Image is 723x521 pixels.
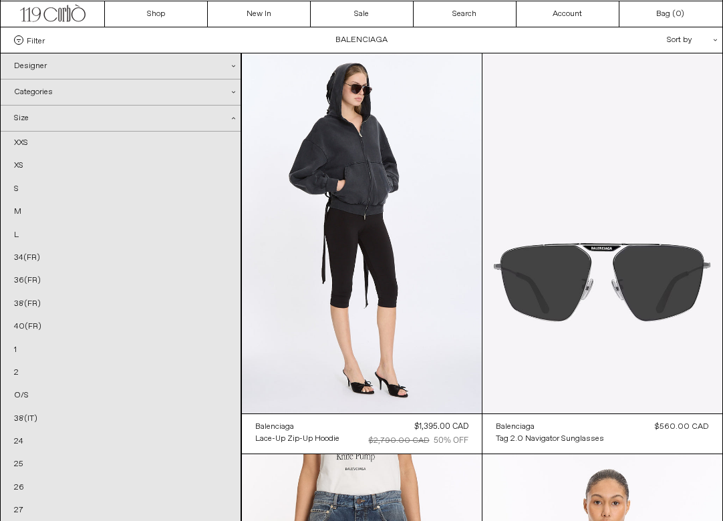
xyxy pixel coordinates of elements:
[1,178,121,200] a: S
[1,315,121,338] a: 40(FR)
[1,200,121,223] a: M
[1,224,121,246] a: L
[255,421,294,433] div: Balenciaga
[1,132,121,154] a: XXS
[1,339,121,361] a: 1
[655,421,709,433] div: $560.00 CAD
[369,435,430,447] div: $2,790.00 CAD
[414,1,517,27] a: Search
[105,1,208,27] a: Shop
[255,433,339,445] a: Lace-Up Zip-Up Hoodie
[589,27,709,53] div: Sort by
[255,433,339,445] div: Lace-Up Zip-Up Hoodie
[311,1,414,27] a: Sale
[1,293,121,315] a: 38(FR)
[414,421,468,433] div: $1,395.00 CAD
[1,430,121,453] a: 24
[517,1,619,27] a: Account
[1,476,121,499] a: 26
[1,453,121,476] a: 25
[482,53,722,413] img: Tag 2.0 Navigator Sunglasses
[496,421,535,433] div: Balenciaga
[1,269,121,292] a: 36(FR)
[1,154,121,177] a: XS
[242,53,482,413] img: Balenciaga Lace-Up Zip-Up Hoodie
[1,79,241,105] div: Categories
[1,384,121,407] a: O/S
[496,421,604,433] a: Balenciaga
[676,9,681,19] span: 0
[1,246,121,269] a: 34(FR)
[1,53,241,79] div: Designer
[1,407,121,430] a: 38(IT)
[496,433,604,445] div: Tag 2.0 Navigator Sunglasses
[619,1,722,27] a: Bag ()
[496,433,604,445] a: Tag 2.0 Navigator Sunglasses
[676,8,684,20] span: )
[27,35,45,45] span: Filter
[1,361,121,384] a: 2
[1,106,241,132] div: Size
[208,1,311,27] a: New In
[434,435,468,447] div: 50% OFF
[255,421,339,433] a: Balenciaga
